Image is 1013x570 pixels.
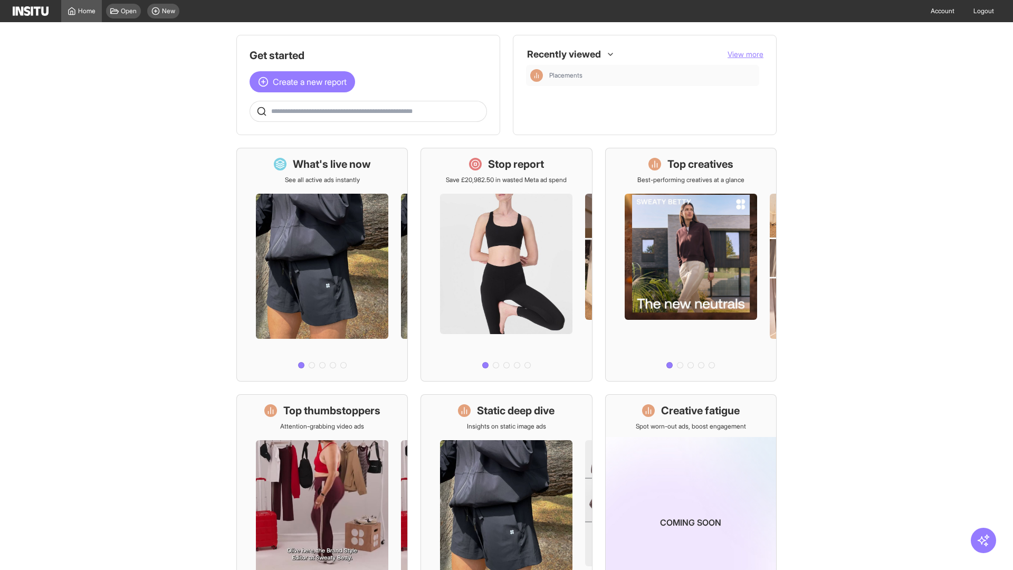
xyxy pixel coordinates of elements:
[162,7,175,15] span: New
[728,50,763,59] span: View more
[446,176,567,184] p: Save £20,982.50 in wasted Meta ad spend
[549,71,582,80] span: Placements
[236,148,408,382] a: What's live nowSee all active ads instantly
[637,176,744,184] p: Best-performing creatives at a glance
[293,157,371,172] h1: What's live now
[549,71,755,80] span: Placements
[250,48,487,63] h1: Get started
[13,6,49,16] img: Logo
[667,157,733,172] h1: Top creatives
[280,422,364,431] p: Attention-grabbing video ads
[488,157,544,172] h1: Stop report
[78,7,95,15] span: Home
[250,71,355,92] button: Create a new report
[121,7,137,15] span: Open
[285,176,360,184] p: See all active ads instantly
[477,403,555,418] h1: Static deep dive
[283,403,380,418] h1: Top thumbstoppers
[467,422,546,431] p: Insights on static image ads
[421,148,592,382] a: Stop reportSave £20,982.50 in wasted Meta ad spend
[605,148,777,382] a: Top creativesBest-performing creatives at a glance
[273,75,347,88] span: Create a new report
[728,49,763,60] button: View more
[530,69,543,82] div: Insights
